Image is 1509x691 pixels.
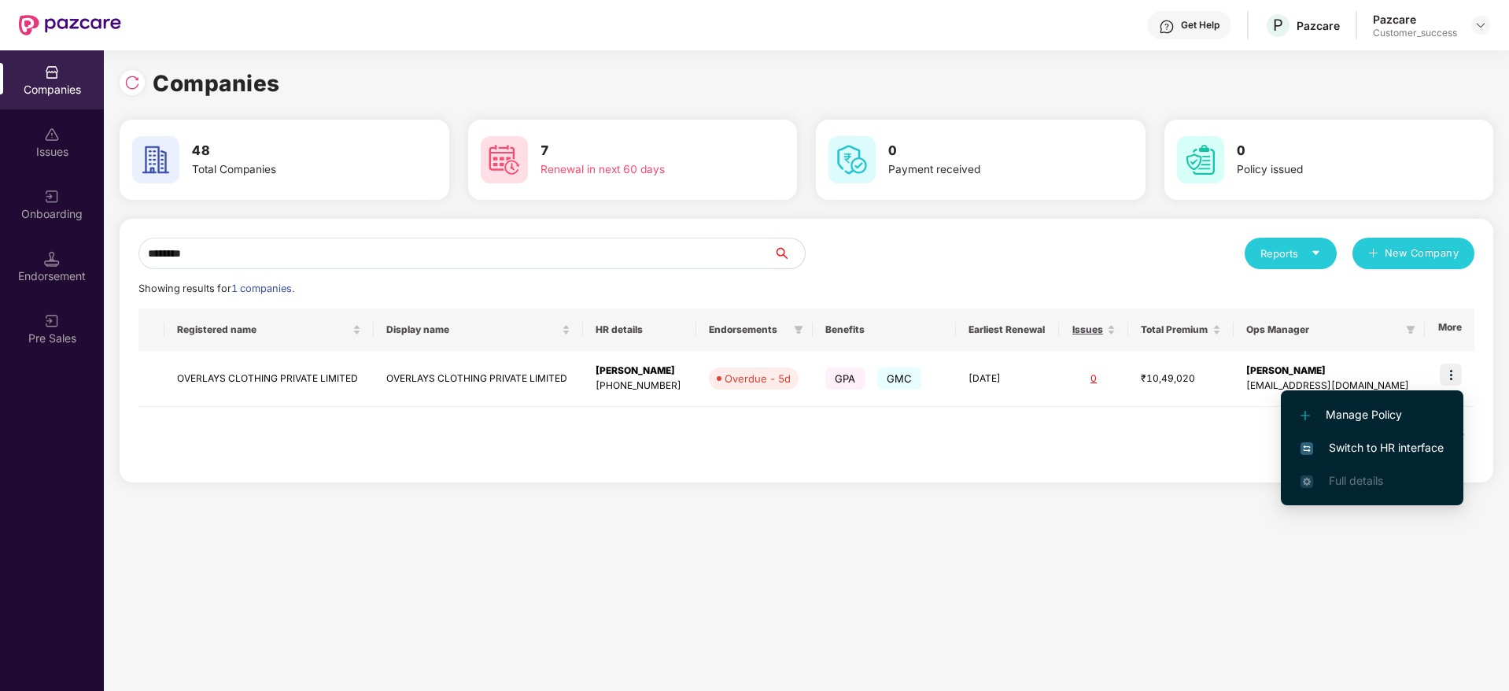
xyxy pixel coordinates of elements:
div: [EMAIL_ADDRESS][DOMAIN_NAME] [1246,379,1412,394]
td: [DATE] [956,351,1059,407]
h3: 7 [541,141,739,161]
span: caret-down [1311,248,1321,258]
img: svg+xml;base64,PHN2ZyB3aWR0aD0iMjAiIGhlaWdodD0iMjAiIHZpZXdCb3g9IjAgMCAyMCAyMCIgZmlsbD0ibm9uZSIgeG... [44,313,60,329]
span: Full details [1329,474,1383,487]
img: svg+xml;base64,PHN2ZyB3aWR0aD0iMTQuNSIgaGVpZ2h0PSIxNC41IiB2aWV3Qm94PSIwIDAgMTYgMTYiIGZpbGw9Im5vbm... [44,251,60,267]
img: svg+xml;base64,PHN2ZyB4bWxucz0iaHR0cDovL3d3dy53My5vcmcvMjAwMC9zdmciIHdpZHRoPSI2MCIgaGVpZ2h0PSI2MC... [481,136,528,183]
th: Issues [1059,309,1127,351]
button: plusNew Company [1352,238,1474,269]
div: Total Companies [192,161,390,179]
img: svg+xml;base64,PHN2ZyB4bWxucz0iaHR0cDovL3d3dy53My5vcmcvMjAwMC9zdmciIHdpZHRoPSIxNi4zNjMiIGhlaWdodD... [1301,475,1313,488]
th: Benefits [813,309,956,351]
div: Customer_success [1373,27,1457,39]
div: [PERSON_NAME] [596,364,683,379]
img: svg+xml;base64,PHN2ZyB4bWxucz0iaHR0cDovL3d3dy53My5vcmcvMjAwMC9zdmciIHdpZHRoPSI2MCIgaGVpZ2h0PSI2MC... [132,136,179,183]
span: Registered name [177,323,349,336]
img: svg+xml;base64,PHN2ZyBpZD0iSGVscC0zMngzMiIgeG1sbnM9Imh0dHA6Ly93d3cudzMub3JnLzIwMDAvc3ZnIiB3aWR0aD... [1159,19,1175,35]
div: 0 [1072,371,1115,386]
span: 1 companies. [231,283,294,294]
td: OVERLAYS CLOTHING PRIVATE LIMITED [164,351,374,407]
span: Manage Policy [1301,406,1444,423]
span: Total Premium [1141,323,1209,336]
span: P [1273,16,1283,35]
img: New Pazcare Logo [19,15,121,35]
th: Registered name [164,309,374,351]
th: Display name [374,309,583,351]
span: Ops Manager [1246,323,1400,336]
img: svg+xml;base64,PHN2ZyB4bWxucz0iaHR0cDovL3d3dy53My5vcmcvMjAwMC9zdmciIHdpZHRoPSIxNiIgaGVpZ2h0PSIxNi... [1301,442,1313,455]
span: search [773,247,805,260]
img: svg+xml;base64,PHN2ZyBpZD0iUmVsb2FkLTMyeDMyIiB4bWxucz0iaHR0cDovL3d3dy53My5vcmcvMjAwMC9zdmciIHdpZH... [124,75,140,91]
img: svg+xml;base64,PHN2ZyB4bWxucz0iaHR0cDovL3d3dy53My5vcmcvMjAwMC9zdmciIHdpZHRoPSI2MCIgaGVpZ2h0PSI2MC... [1177,136,1224,183]
button: search [773,238,806,269]
img: svg+xml;base64,PHN2ZyBpZD0iRHJvcGRvd24tMzJ4MzIiIHhtbG5zPSJodHRwOi8vd3d3LnczLm9yZy8yMDAwL3N2ZyIgd2... [1474,19,1487,31]
div: Overdue - 5d [725,371,791,386]
h1: Companies [153,66,280,101]
div: Renewal in next 60 days [541,161,739,179]
span: filter [791,320,806,339]
th: More [1425,309,1474,351]
span: filter [1403,320,1419,339]
h3: 0 [1237,141,1435,161]
td: OVERLAYS CLOTHING PRIVATE LIMITED [374,351,583,407]
div: Policy issued [1237,161,1435,179]
div: [PHONE_NUMBER] [596,379,683,394]
img: svg+xml;base64,PHN2ZyBpZD0iSXNzdWVzX2Rpc2FibGVkIiB4bWxucz0iaHR0cDovL3d3dy53My5vcmcvMjAwMC9zdmciIH... [44,127,60,142]
span: filter [1406,325,1415,334]
img: svg+xml;base64,PHN2ZyB3aWR0aD0iMjAiIGhlaWdodD0iMjAiIHZpZXdCb3g9IjAgMCAyMCAyMCIgZmlsbD0ibm9uZSIgeG... [44,189,60,205]
span: plus [1368,248,1378,261]
img: svg+xml;base64,PHN2ZyBpZD0iQ29tcGFuaWVzIiB4bWxucz0iaHR0cDovL3d3dy53My5vcmcvMjAwMC9zdmciIHdpZHRoPS... [44,65,60,80]
img: svg+xml;base64,PHN2ZyB4bWxucz0iaHR0cDovL3d3dy53My5vcmcvMjAwMC9zdmciIHdpZHRoPSIxMi4yMDEiIGhlaWdodD... [1301,411,1310,420]
span: Issues [1072,323,1103,336]
span: GMC [877,368,922,390]
span: Showing results for [138,283,294,294]
span: GPA [825,368,865,390]
div: Get Help [1181,19,1219,31]
span: New Company [1385,246,1459,261]
img: svg+xml;base64,PHN2ZyB4bWxucz0iaHR0cDovL3d3dy53My5vcmcvMjAwMC9zdmciIHdpZHRoPSI2MCIgaGVpZ2h0PSI2MC... [828,136,876,183]
th: HR details [583,309,695,351]
span: Endorsements [709,323,788,336]
span: filter [794,325,803,334]
div: Pazcare [1373,12,1457,27]
div: Reports [1260,246,1321,261]
h3: 48 [192,141,390,161]
div: ₹10,49,020 [1141,371,1221,386]
div: [PERSON_NAME] [1246,364,1412,379]
th: Total Premium [1128,309,1234,351]
h3: 0 [888,141,1087,161]
th: Earliest Renewal [956,309,1059,351]
div: Payment received [888,161,1087,179]
img: icon [1440,364,1462,386]
div: Pazcare [1297,18,1340,33]
span: Switch to HR interface [1301,439,1444,456]
span: Display name [386,323,559,336]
